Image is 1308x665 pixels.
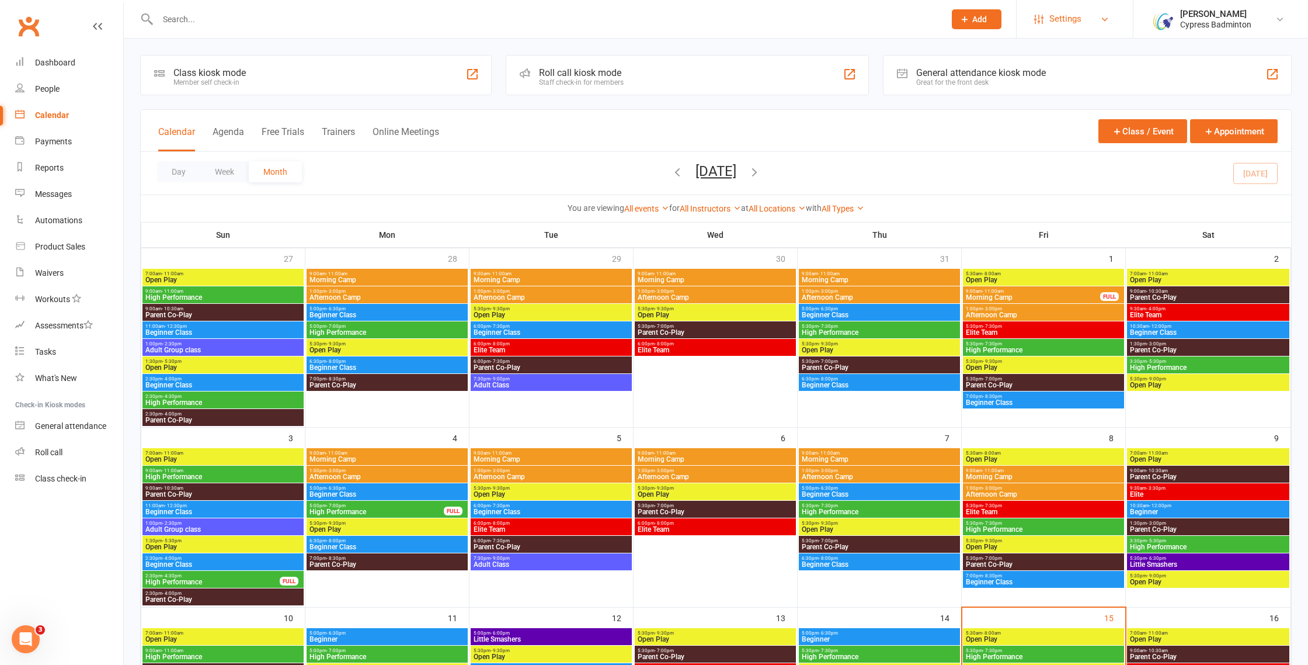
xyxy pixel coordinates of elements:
[14,12,43,41] a: Clubworx
[637,456,794,463] span: Morning Camp
[1129,276,1287,283] span: Open Play
[1146,306,1166,311] span: - 4:00pm
[326,486,346,491] span: - 6:30pm
[373,126,439,151] button: Online Meetings
[965,347,1122,354] span: High Performance
[1180,9,1251,19] div: [PERSON_NAME]
[818,451,840,456] span: - 11:00am
[819,486,838,491] span: - 6:30pm
[801,486,958,491] span: 5:00pm
[539,67,624,78] div: Roll call kiosk mode
[326,468,346,473] span: - 3:00pm
[940,248,961,268] div: 31
[916,67,1046,78] div: General attendance kiosk mode
[491,289,510,294] span: - 3:00pm
[473,294,629,301] span: Afternoon Camp
[741,203,749,213] strong: at
[655,486,674,491] span: - 9:30pm
[158,126,195,151] button: Calendar
[1129,376,1287,382] span: 5:30pm
[473,491,629,498] span: Open Play
[1129,364,1287,371] span: High Performance
[15,439,123,466] a: Roll call
[145,486,301,491] span: 9:00am
[776,248,797,268] div: 30
[1049,6,1081,32] span: Settings
[15,313,123,339] a: Assessments
[568,203,624,213] strong: You are viewing
[309,451,465,456] span: 9:00am
[801,347,958,354] span: Open Play
[637,347,794,354] span: Elite Team
[326,376,346,382] span: - 8:30pm
[965,394,1122,399] span: 7:00pm
[801,359,958,364] span: 5:30pm
[35,268,64,278] div: Waivers
[145,364,301,371] span: Open Play
[655,306,674,311] span: - 9:30pm
[965,306,1122,311] span: 1:00pm
[695,163,736,179] button: [DATE]
[213,126,244,151] button: Agenda
[637,276,794,283] span: Morning Camp
[157,161,200,182] button: Day
[35,242,85,251] div: Product Sales
[145,271,301,276] span: 7:00am
[637,451,794,456] span: 9:00am
[1129,329,1287,336] span: Beginner Class
[612,248,633,268] div: 29
[1129,473,1287,480] span: Parent Co-Play
[801,324,958,329] span: 5:30pm
[801,473,958,480] span: Afternoon Camp
[1129,306,1287,311] span: 9:30am
[473,456,629,463] span: Morning Camp
[1146,486,1166,491] span: - 3:30pm
[173,67,246,78] div: Class kiosk mode
[15,339,123,365] a: Tasks
[154,11,937,27] input: Search...
[819,289,838,294] span: - 3:00pm
[669,203,680,213] strong: for
[326,451,347,456] span: - 11:00am
[309,382,465,389] span: Parent Co-Play
[965,468,1122,473] span: 9:00am
[965,329,1122,336] span: Elite Team
[962,223,1126,247] th: Fri
[617,428,633,447] div: 5
[801,306,958,311] span: 5:00pm
[145,399,301,406] span: High Performance
[162,376,182,382] span: - 4:00pm
[982,289,1004,294] span: - 11:00am
[1129,359,1287,364] span: 3:30pm
[1147,376,1166,382] span: - 9:00pm
[145,451,301,456] span: 7:00am
[309,271,465,276] span: 9:00am
[249,161,302,182] button: Month
[473,364,629,371] span: Parent Co-Play
[1129,271,1287,276] span: 7:00am
[162,394,182,399] span: - 4:30pm
[983,324,1002,329] span: - 7:30pm
[305,223,469,247] th: Mon
[801,456,958,463] span: Morning Camp
[145,394,301,399] span: 2:30pm
[448,248,469,268] div: 28
[1109,428,1125,447] div: 8
[162,451,183,456] span: - 11:00am
[819,324,838,329] span: - 7:30pm
[15,234,123,260] a: Product Sales
[637,311,794,318] span: Open Play
[35,474,86,483] div: Class check-in
[309,468,465,473] span: 1:00pm
[1100,292,1119,301] div: FULL
[1274,248,1290,268] div: 2
[1146,468,1168,473] span: - 10:30am
[473,271,629,276] span: 9:00am
[1129,289,1287,294] span: 9:00am
[819,341,838,347] span: - 9:30pm
[145,324,301,329] span: 11:00am
[983,376,1002,382] span: - 7:00pm
[819,468,838,473] span: - 3:00pm
[490,451,512,456] span: - 11:00am
[35,347,56,356] div: Tasks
